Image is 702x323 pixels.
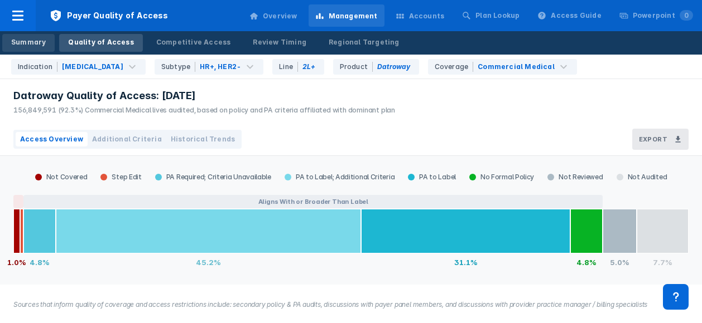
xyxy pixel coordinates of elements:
div: Contact Support [663,284,689,310]
div: Access Guide [551,11,601,21]
div: Regional Targeting [329,37,400,47]
span: 0 [680,10,693,21]
span: Historical Trends [171,134,235,144]
div: Indication [18,62,57,72]
div: Not Audited [610,173,674,182]
a: Overview [243,4,304,27]
div: Plan Lookup [475,11,520,21]
div: PA to Label [401,173,463,182]
div: Commercial Medical [478,62,555,72]
div: Datroway is the only option [333,59,419,75]
a: Management [309,4,384,27]
div: Powerpoint [633,11,693,21]
div: No Formal Policy [463,173,541,182]
span: Datroway Quality of Access: [DATE] [13,89,196,102]
div: Review Timing [253,37,306,47]
button: Additional Criteria [88,132,166,146]
a: Summary [2,34,55,52]
div: Summary [11,37,46,47]
div: 31.1% [361,253,571,271]
button: Access Overview [16,132,88,146]
div: 4.8% [23,253,56,271]
a: Regional Targeting [320,34,408,52]
div: [MEDICAL_DATA] [62,62,123,72]
span: Access Overview [20,134,83,144]
h3: Export [639,135,667,143]
div: HR+, HER2- [200,62,241,72]
div: 7.7% [637,253,689,271]
div: 1.0% [13,253,20,271]
div: PA to Label; Additional Criteria [278,173,401,182]
div: 45.2% [56,253,360,271]
div: Management [329,11,378,21]
a: Competitive Access [147,34,240,52]
div: Overview [263,11,297,21]
button: Historical Trends [166,132,239,146]
div: Not Reviewed [541,173,609,182]
div: 5.0% [603,253,636,271]
div: Subtype [161,62,195,72]
div: 2L+ is the only option [272,59,324,75]
div: 156,849,591 (92.3%) Commercial Medical lives audited, based on policy and PA criteria affiliated ... [13,105,395,115]
span: Additional Criteria [92,134,162,144]
button: Export [632,129,689,150]
a: Accounts [389,4,451,27]
a: Quality of Access [59,34,142,52]
div: Competitive Access [156,37,231,47]
a: Review Timing [244,34,315,52]
figcaption: Sources that inform quality of coverage and access restrictions include: secondary policy & PA au... [13,300,689,310]
div: Accounts [409,11,445,21]
button: Aligns With or Broader Than Label [23,195,603,208]
div: PA Required; Criteria Unavailable [148,173,278,182]
div: Quality of Access [68,37,133,47]
div: 4.8% [570,253,603,271]
div: Coverage [435,62,474,72]
div: Not Covered [28,173,94,182]
div: Step Edit [94,173,148,182]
